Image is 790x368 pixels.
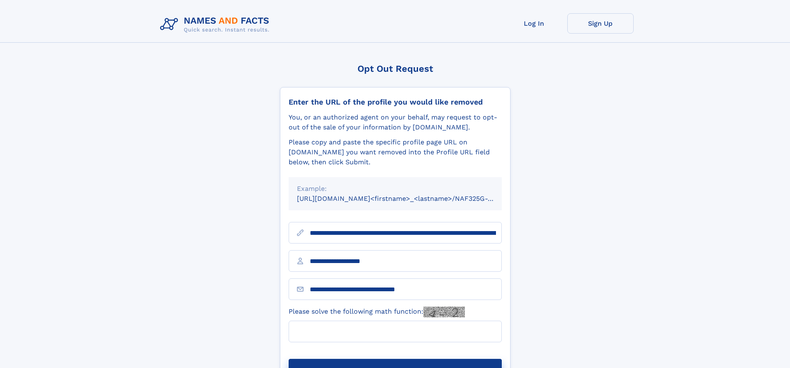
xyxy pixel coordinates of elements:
a: Log In [501,13,567,34]
div: You, or an authorized agent on your behalf, may request to opt-out of the sale of your informatio... [289,112,502,132]
a: Sign Up [567,13,634,34]
small: [URL][DOMAIN_NAME]<firstname>_<lastname>/NAF325G-xxxxxxxx [297,195,518,202]
div: Example: [297,184,493,194]
label: Please solve the following math function: [289,307,465,317]
div: Please copy and paste the specific profile page URL on [DOMAIN_NAME] you want removed into the Pr... [289,137,502,167]
div: Enter the URL of the profile you would like removed [289,97,502,107]
div: Opt Out Request [280,63,510,74]
img: Logo Names and Facts [157,13,276,36]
